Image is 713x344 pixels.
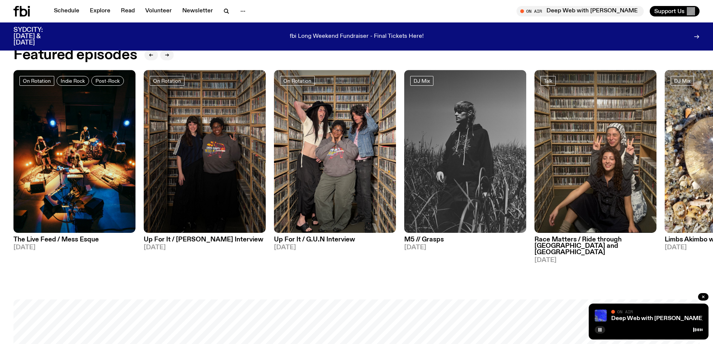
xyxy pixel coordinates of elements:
[410,76,433,86] a: DJ Mix
[13,27,61,46] h3: SYDCITY: [DATE] & [DATE]
[91,76,124,86] a: Post-Rock
[674,78,691,84] span: DJ Mix
[280,76,315,86] a: On Rotation
[116,6,139,16] a: Read
[13,48,137,62] h2: Featured episodes
[517,6,644,16] button: On AirDeep Web with [PERSON_NAME]
[23,78,51,84] span: On Rotation
[49,6,84,16] a: Schedule
[19,76,54,86] a: On Rotation
[283,78,311,84] span: On Rotation
[404,244,526,251] span: [DATE]
[144,233,266,251] a: Up For It / [PERSON_NAME] Interview[DATE]
[274,233,396,251] a: Up For It / G.U.N Interview[DATE]
[404,233,526,251] a: M5 // Grasps[DATE]
[13,244,135,251] span: [DATE]
[290,33,424,40] p: fbi Long Weekend Fundraiser - Final Tickets Here!
[178,6,217,16] a: Newsletter
[654,8,685,15] span: Support Us
[534,70,656,233] img: Sara and Malaak squatting on ground in fbi music library. Sara is making peace signs behind Malaa...
[404,237,526,243] h3: M5 // Grasps
[617,309,633,314] span: On Air
[61,78,85,84] span: Indie Rock
[534,233,656,264] a: Race Matters / Ride through [GEOGRAPHIC_DATA] and [GEOGRAPHIC_DATA][DATE]
[671,76,694,86] a: DJ Mix
[611,316,704,322] a: Deep Web with [PERSON_NAME]
[144,244,266,251] span: [DATE]
[274,237,396,243] h3: Up For It / G.U.N Interview
[650,6,700,16] button: Support Us
[595,310,607,322] img: An abstract artwork, in bright blue with amorphous shapes, illustrated shimmers and small drawn c...
[150,76,185,86] a: On Rotation
[153,78,181,84] span: On Rotation
[534,237,656,256] h3: Race Matters / Ride through [GEOGRAPHIC_DATA] and [GEOGRAPHIC_DATA]
[144,237,266,243] h3: Up For It / [PERSON_NAME] Interview
[544,78,552,84] span: Talk
[13,237,135,243] h3: The Live Feed / Mess Esque
[540,76,556,86] a: Talk
[534,257,656,264] span: [DATE]
[414,78,430,84] span: DJ Mix
[57,76,89,86] a: Indie Rock
[141,6,176,16] a: Volunteer
[274,244,396,251] span: [DATE]
[85,6,115,16] a: Explore
[95,78,120,84] span: Post-Rock
[13,233,135,251] a: The Live Feed / Mess Esque[DATE]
